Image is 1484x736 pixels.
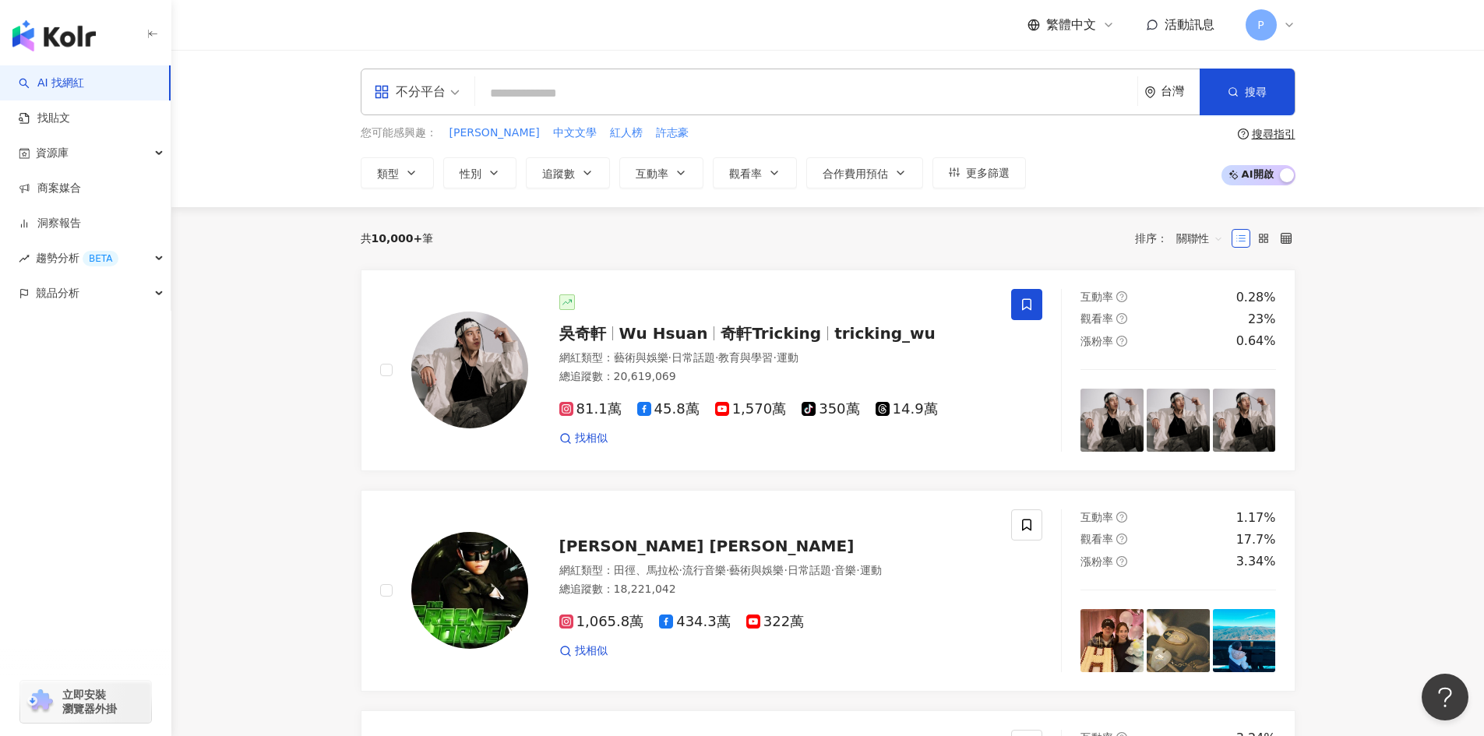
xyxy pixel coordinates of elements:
span: · [784,564,787,576]
span: 關聯性 [1176,226,1223,251]
span: 1,065.8萬 [559,614,644,630]
span: 14.9萬 [876,401,938,417]
a: KOL Avatar[PERSON_NAME] [PERSON_NAME]網紅類型：田徑、馬拉松·流行音樂·藝術與娛樂·日常話題·音樂·運動總追蹤數：18,221,0421,065.8萬434.... [361,490,1295,692]
div: 總追蹤數 ： 18,221,042 [559,582,993,597]
span: 運動 [777,351,798,364]
div: 網紅類型 ： [559,563,993,579]
span: 教育與學習 [718,351,773,364]
img: post-image [1213,389,1276,452]
span: · [679,564,682,576]
div: 23% [1248,311,1276,328]
span: question-circle [1116,291,1127,302]
span: 434.3萬 [659,614,731,630]
button: 追蹤數 [526,157,610,188]
a: 洞察報告 [19,216,81,231]
span: 10,000+ [372,232,423,245]
div: 3.34% [1236,553,1276,570]
div: 網紅類型 ： [559,350,993,366]
span: question-circle [1116,534,1127,544]
span: 資源庫 [36,136,69,171]
span: 競品分析 [36,276,79,311]
span: 互動率 [1080,511,1113,523]
button: 類型 [361,157,434,188]
span: 類型 [377,167,399,180]
span: · [856,564,859,576]
span: 合作費用預估 [823,167,888,180]
div: 台灣 [1161,85,1200,98]
span: 日常話題 [788,564,831,576]
span: 更多篩選 [966,167,1010,179]
span: 中文文學 [553,125,597,141]
span: 45.8萬 [637,401,700,417]
img: KOL Avatar [411,532,528,649]
iframe: Help Scout Beacon - Open [1422,674,1468,720]
div: 共 筆 [361,232,434,245]
span: 奇軒Tricking [721,324,821,343]
a: 找貼文 [19,111,70,126]
img: post-image [1080,609,1144,672]
a: chrome extension立即安裝 瀏覽器外掛 [20,681,151,723]
span: 漲粉率 [1080,555,1113,568]
div: 1.17% [1236,509,1276,526]
button: 更多篩選 [932,157,1026,188]
button: 合作費用預估 [806,157,923,188]
span: question-circle [1116,512,1127,523]
span: · [773,351,776,364]
span: 立即安裝 瀏覽器外掛 [62,688,117,716]
span: 流行音樂 [682,564,726,576]
span: rise [19,253,30,264]
img: chrome extension [25,689,55,714]
span: 性別 [460,167,481,180]
span: 您可能感興趣： [361,125,437,141]
span: Wu Hsuan [619,324,708,343]
span: 運動 [860,564,882,576]
span: 互動率 [1080,291,1113,303]
span: 觀看率 [1080,312,1113,325]
span: 觀看率 [1080,533,1113,545]
span: question-circle [1116,556,1127,567]
span: question-circle [1116,313,1127,324]
span: [PERSON_NAME] [PERSON_NAME] [559,537,855,555]
span: 繁體中文 [1046,16,1096,33]
span: 漲粉率 [1080,335,1113,347]
div: BETA [83,251,118,266]
span: 1,570萬 [715,401,787,417]
span: appstore [374,84,390,100]
span: 藝術與娛樂 [614,351,668,364]
span: 81.1萬 [559,401,622,417]
span: 找相似 [575,431,608,446]
div: 總追蹤數 ： 20,619,069 [559,369,993,385]
button: 紅人榜 [609,125,643,142]
div: 0.28% [1236,289,1276,306]
span: 許志豪 [656,125,689,141]
button: 性別 [443,157,516,188]
button: 觀看率 [713,157,797,188]
span: · [831,564,834,576]
span: 活動訊息 [1165,17,1214,32]
button: 中文文學 [552,125,597,142]
a: KOL Avatar吳奇軒Wu Hsuan奇軒Trickingtricking_wu網紅類型：藝術與娛樂·日常話題·教育與學習·運動總追蹤數：20,619,06981.1萬45.8萬1,570萬... [361,269,1295,471]
div: 0.64% [1236,333,1276,350]
img: KOL Avatar [411,312,528,428]
button: 許志豪 [655,125,689,142]
span: question-circle [1116,336,1127,347]
span: 趨勢分析 [36,241,118,276]
span: · [726,564,729,576]
span: 找相似 [575,643,608,659]
span: · [668,351,672,364]
span: environment [1144,86,1156,98]
img: post-image [1080,389,1144,452]
a: 找相似 [559,431,608,446]
a: 商案媒合 [19,181,81,196]
span: 紅人榜 [610,125,643,141]
div: 搜尋指引 [1252,128,1295,140]
span: 田徑、馬拉松 [614,564,679,576]
a: 找相似 [559,643,608,659]
span: tricking_wu [834,324,936,343]
img: post-image [1147,389,1210,452]
span: 搜尋 [1245,86,1267,98]
span: 322萬 [746,614,804,630]
img: post-image [1147,609,1210,672]
img: post-image [1213,609,1276,672]
span: 藝術與娛樂 [729,564,784,576]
